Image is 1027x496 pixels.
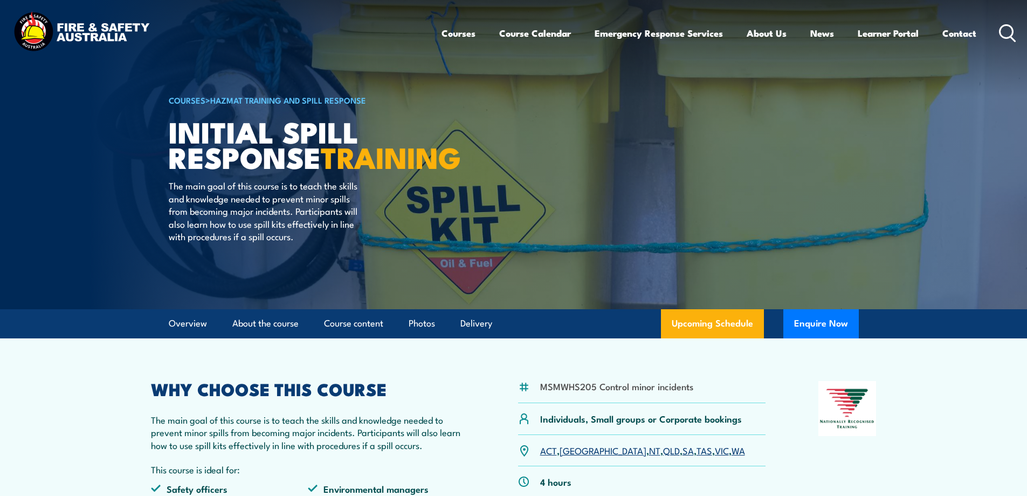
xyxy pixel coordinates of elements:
[324,309,383,338] a: Course content
[560,444,646,457] a: [GEOGRAPHIC_DATA]
[783,309,859,338] button: Enquire Now
[499,19,571,47] a: Course Calendar
[409,309,435,338] a: Photos
[697,444,712,457] a: TAS
[540,412,742,425] p: Individuals, Small groups or Corporate bookings
[442,19,475,47] a: Courses
[540,475,571,488] p: 4 hours
[151,463,466,475] p: This course is ideal for:
[818,381,877,436] img: Nationally Recognised Training logo.
[732,444,745,457] a: WA
[169,309,207,338] a: Overview
[232,309,299,338] a: About the course
[595,19,723,47] a: Emergency Response Services
[649,444,660,457] a: NT
[308,483,465,495] li: Environmental managers
[747,19,787,47] a: About Us
[942,19,976,47] a: Contact
[210,94,366,106] a: HAZMAT Training and Spill Response
[715,444,729,457] a: VIC
[540,380,693,392] li: MSMWHS205 Control minor incidents
[858,19,919,47] a: Learner Portal
[683,444,694,457] a: SA
[321,134,461,179] strong: TRAINING
[540,444,745,457] p: , , , , , , ,
[151,381,466,396] h2: WHY CHOOSE THIS COURSE
[460,309,492,338] a: Delivery
[169,94,205,106] a: COURSES
[810,19,834,47] a: News
[169,179,366,242] p: The main goal of this course is to teach the skills and knowledge needed to prevent minor spills ...
[661,309,764,338] a: Upcoming Schedule
[663,444,680,457] a: QLD
[151,483,308,495] li: Safety officers
[169,119,435,169] h1: Initial Spill Response
[540,444,557,457] a: ACT
[151,413,466,451] p: The main goal of this course is to teach the skills and knowledge needed to prevent minor spills ...
[169,93,435,106] h6: >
